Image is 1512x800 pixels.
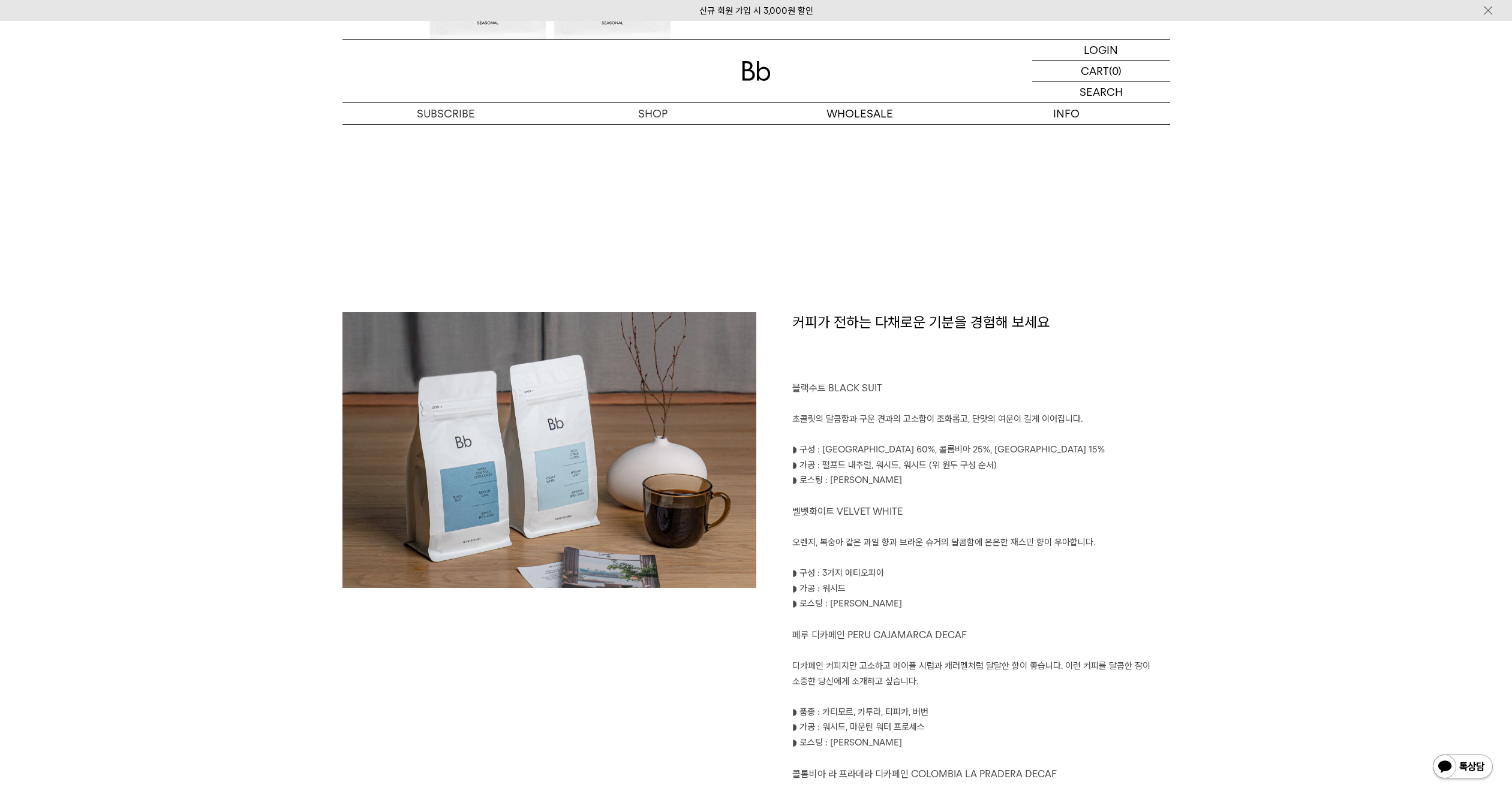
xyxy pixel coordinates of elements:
a: SHOP [549,103,756,124]
p: ◗ 로스팅 : [PERSON_NAME] [792,473,1170,488]
span: 블랙수트 BLACK SUIT [792,382,882,394]
p: ◗ 가공 : 워시드, 마운틴 워터 프로세스 [792,720,1170,735]
p: INFO [963,103,1170,124]
p: SEARCH [1080,81,1123,102]
h1: 커피가 전하는 다채로운 기분을 경험해 보세요 [792,312,1170,381]
p: ◗ 로스팅 : [PERSON_NAME] [792,596,1170,612]
p: 초콜릿의 달콤함과 구운 견과의 고소함이 조화롭고, 단맛의 여운이 길게 이어집니다. [792,412,1170,427]
p: CART [1081,61,1109,81]
img: 로고 [742,61,771,81]
span: 벨벳화이트 VELVET WHITE [792,506,903,517]
p: 디카페인 커피지만 고소하고 메이플 시럽과 캐러멜처럼 달달한 향이 좋습니다. 이런 커피를 달콤한 잠이 소중한 당신에게 소개하고 싶습니다. [792,659,1170,689]
a: SUBSCRIBE [342,103,549,124]
p: LOGIN [1084,40,1118,60]
a: CART (0) [1032,61,1170,81]
span: 콜롬비아 라 프라데라 디카페인 COLOMBIA LA PRADERA DECAF [792,768,1057,780]
p: (0) [1109,61,1122,81]
p: ◗ 가공 : 워시드 [792,581,1170,597]
p: WHOLESALE [756,103,963,124]
a: 신규 회원 가입 시 3,000원 할인 [699,5,813,16]
p: 오렌지, 복숭아 같은 과일 향과 브라운 슈거의 달콤함에 은은한 재스민 향이 우아합니다. [792,535,1170,551]
span: 페루 디카페인 PERU CAJAMARCA DECAF [792,629,967,641]
img: 4872712cd8880b640f3845e66cbe2e6f_171806.jpg [342,312,756,643]
p: ◗ 로스팅 : [PERSON_NAME] [792,735,1170,751]
p: ◗ 품종 : 카티모르, 카투라, 티피카, 버번 [792,705,1170,720]
p: ◗ 가공 : 펄프드 내추럴, 워시드, 워시드 (위 원두 구성 순서) [792,458,1170,473]
a: LOGIN [1032,40,1170,61]
p: ◗ 구성 : 3가지 에티오피아 [792,566,1170,581]
img: 카카오톡 채널 1:1 채팅 버튼 [1432,753,1494,782]
p: ◗ 구성 : [GEOGRAPHIC_DATA] 60%, 콜롬비아 25%, [GEOGRAPHIC_DATA] 15% [792,442,1170,458]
